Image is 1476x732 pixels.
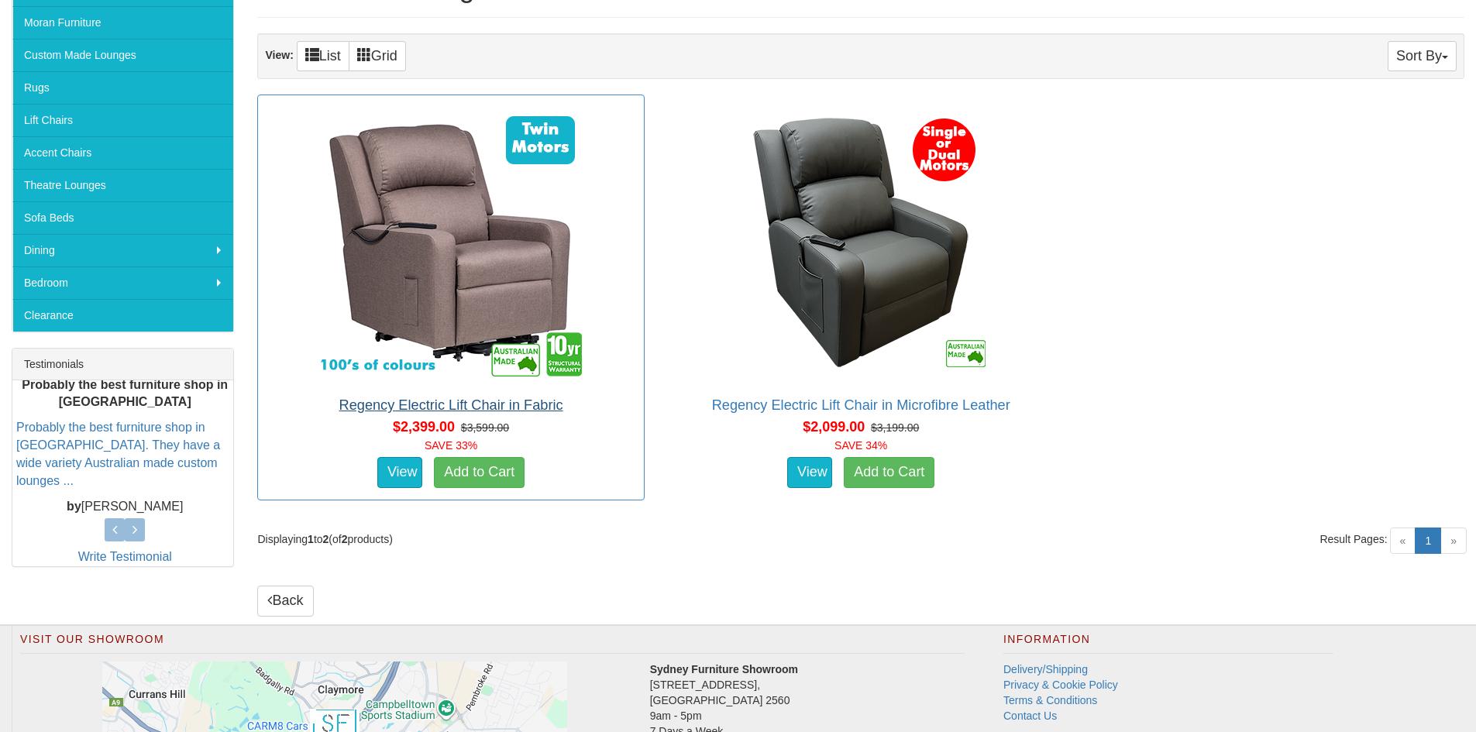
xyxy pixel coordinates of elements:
a: 1 [1415,528,1441,554]
a: List [297,41,349,71]
img: Regency Electric Lift Chair in Microfibre Leather [721,103,1000,382]
a: Write Testimonial [78,550,172,563]
a: Accent Chairs [12,136,233,169]
a: Moran Furniture [12,6,233,39]
del: $3,599.00 [461,421,509,434]
b: Probably the best furniture shop in [GEOGRAPHIC_DATA] [22,378,228,409]
a: Add to Cart [844,457,934,488]
a: Privacy & Cookie Policy [1003,679,1118,691]
a: Delivery/Shipping [1003,663,1088,675]
div: Testimonials [12,349,233,380]
a: Sofa Beds [12,201,233,234]
a: Dining [12,234,233,266]
strong: 1 [308,533,314,545]
b: by [67,500,81,513]
a: View [377,457,422,488]
strong: 2 [342,533,348,545]
a: Bedroom [12,266,233,299]
del: $3,199.00 [871,421,919,434]
a: Regency Electric Lift Chair in Microfibre Leather [712,397,1010,413]
font: SAVE 34% [834,439,887,452]
a: Custom Made Lounges [12,39,233,71]
strong: View: [265,49,293,61]
a: Regency Electric Lift Chair in Fabric [339,397,563,413]
span: « [1390,528,1416,554]
button: Sort By [1388,41,1457,71]
font: SAVE 33% [425,439,477,452]
a: Add to Cart [434,457,525,488]
a: Back [257,586,313,617]
a: Probably the best furniture shop in [GEOGRAPHIC_DATA]. They have a wide variety Australian made c... [16,421,220,487]
img: Regency Electric Lift Chair in Fabric [311,103,590,382]
p: [PERSON_NAME] [16,498,233,516]
strong: 2 [323,533,329,545]
strong: Sydney Furniture Showroom [650,663,798,675]
a: Rugs [12,71,233,104]
a: View [787,457,832,488]
h2: Information [1003,634,1333,654]
a: Contact Us [1003,710,1057,722]
a: Terms & Conditions [1003,694,1097,706]
span: Result Pages: [1319,531,1387,547]
a: Grid [349,41,406,71]
a: Lift Chairs [12,104,233,136]
a: Theatre Lounges [12,169,233,201]
a: Clearance [12,299,233,332]
span: $2,099.00 [803,419,865,435]
span: $2,399.00 [393,419,455,435]
h2: Visit Our Showroom [20,634,965,654]
span: » [1440,528,1467,554]
div: Displaying to (of products) [246,531,861,547]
